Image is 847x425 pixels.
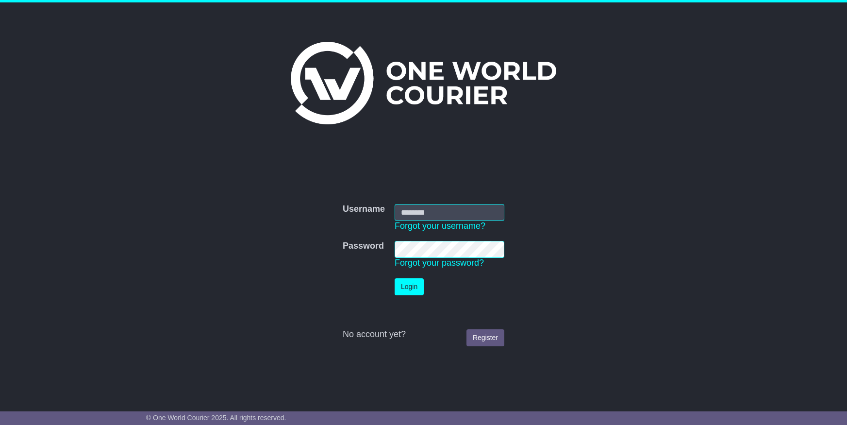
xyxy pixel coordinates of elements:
[395,278,424,295] button: Login
[146,414,286,422] span: © One World Courier 2025. All rights reserved.
[343,204,385,215] label: Username
[343,241,384,252] label: Password
[466,329,504,346] a: Register
[395,221,485,231] a: Forgot your username?
[291,42,556,124] img: One World
[395,258,484,268] a: Forgot your password?
[343,329,504,340] div: No account yet?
